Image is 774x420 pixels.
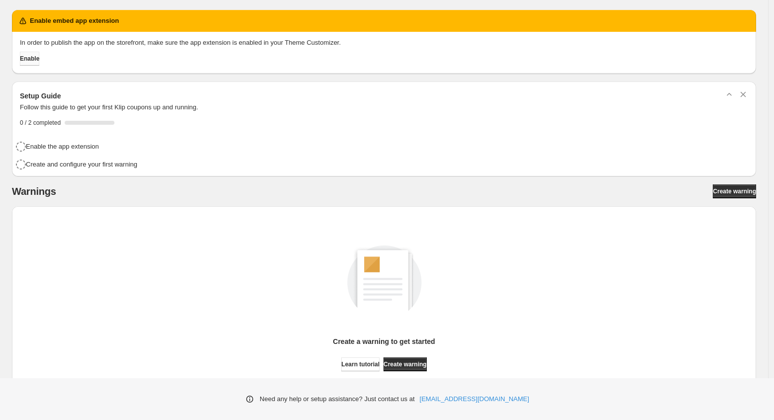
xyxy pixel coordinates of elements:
[20,119,61,127] span: 0 / 2 completed
[26,142,99,152] h4: Enable the app extension
[20,52,39,66] button: Enable
[20,55,39,63] span: Enable
[713,187,756,195] span: Create warning
[384,360,427,368] span: Create warning
[341,357,380,371] a: Learn tutorial
[20,102,748,112] p: Follow this guide to get your first Klip coupons up and running.
[20,91,61,101] h3: Setup Guide
[341,360,380,368] span: Learn tutorial
[713,184,756,198] a: Create warning
[30,16,119,26] h2: Enable embed app extension
[333,336,435,346] p: Create a warning to get started
[420,394,529,404] a: [EMAIL_ADDRESS][DOMAIN_NAME]
[384,357,427,371] a: Create warning
[20,38,748,48] p: In order to publish the app on the storefront, make sure the app extension is enabled in your The...
[26,160,137,169] h4: Create and configure your first warning
[12,185,56,197] h2: Warnings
